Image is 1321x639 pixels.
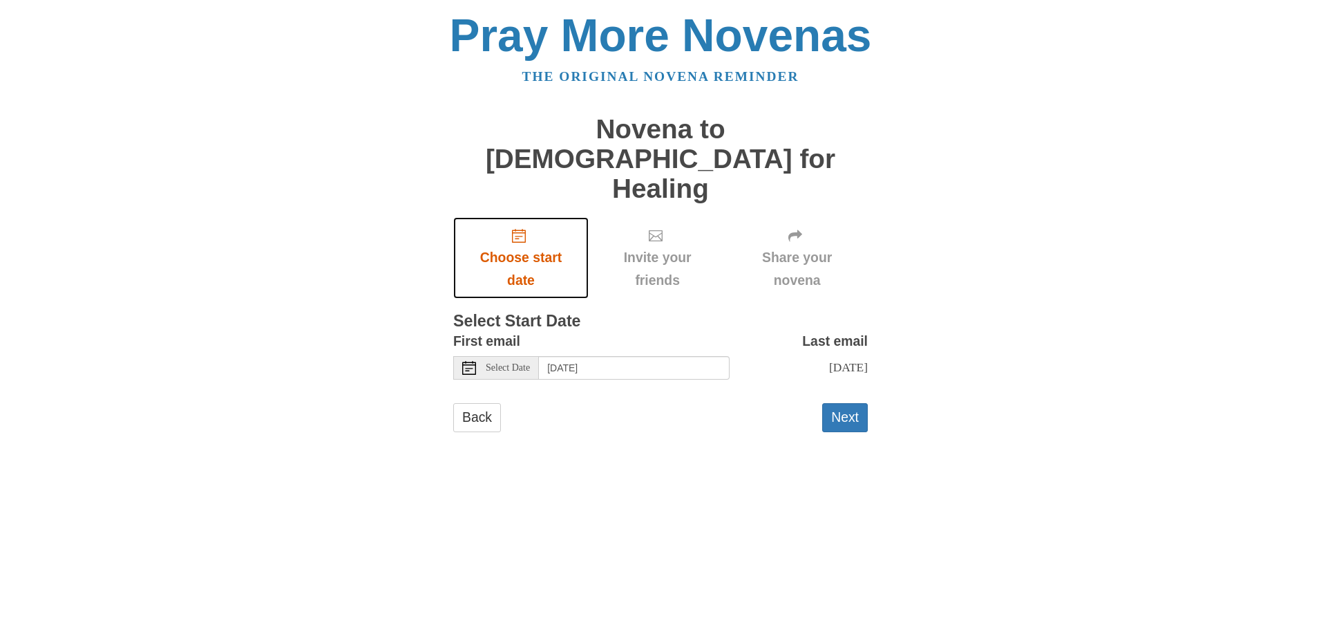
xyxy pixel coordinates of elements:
[822,403,868,432] button: Next
[453,330,520,353] label: First email
[829,360,868,374] span: [DATE]
[453,403,501,432] a: Back
[486,363,530,373] span: Select Date
[740,246,854,292] span: Share your novena
[802,330,868,353] label: Last email
[522,69,799,84] a: The original novena reminder
[453,313,868,331] h3: Select Start Date
[589,217,726,299] div: Click "Next" to confirm your start date first.
[467,246,575,292] span: Choose start date
[453,217,589,299] a: Choose start date
[453,115,868,203] h1: Novena to [DEMOGRAPHIC_DATA] for Healing
[450,10,872,61] a: Pray More Novenas
[602,246,712,292] span: Invite your friends
[726,217,868,299] div: Click "Next" to confirm your start date first.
